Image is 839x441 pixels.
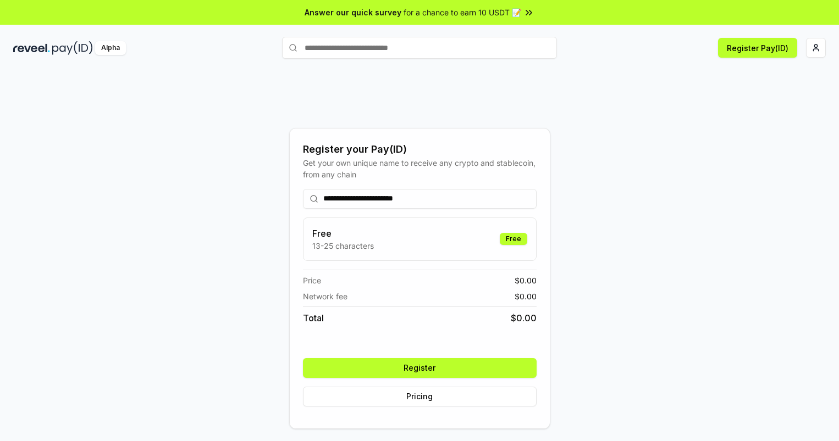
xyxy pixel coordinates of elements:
[303,387,537,406] button: Pricing
[404,7,521,18] span: for a chance to earn 10 USDT 📝
[303,275,321,286] span: Price
[303,358,537,378] button: Register
[312,240,374,252] p: 13-25 characters
[312,227,374,240] h3: Free
[303,291,347,302] span: Network fee
[95,41,126,55] div: Alpha
[718,38,797,58] button: Register Pay(ID)
[52,41,93,55] img: pay_id
[500,233,527,245] div: Free
[515,275,537,286] span: $ 0.00
[515,291,537,302] span: $ 0.00
[511,311,537,325] span: $ 0.00
[305,7,401,18] span: Answer our quick survey
[13,41,50,55] img: reveel_dark
[303,142,537,157] div: Register your Pay(ID)
[303,157,537,180] div: Get your own unique name to receive any crypto and stablecoin, from any chain
[303,311,324,325] span: Total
